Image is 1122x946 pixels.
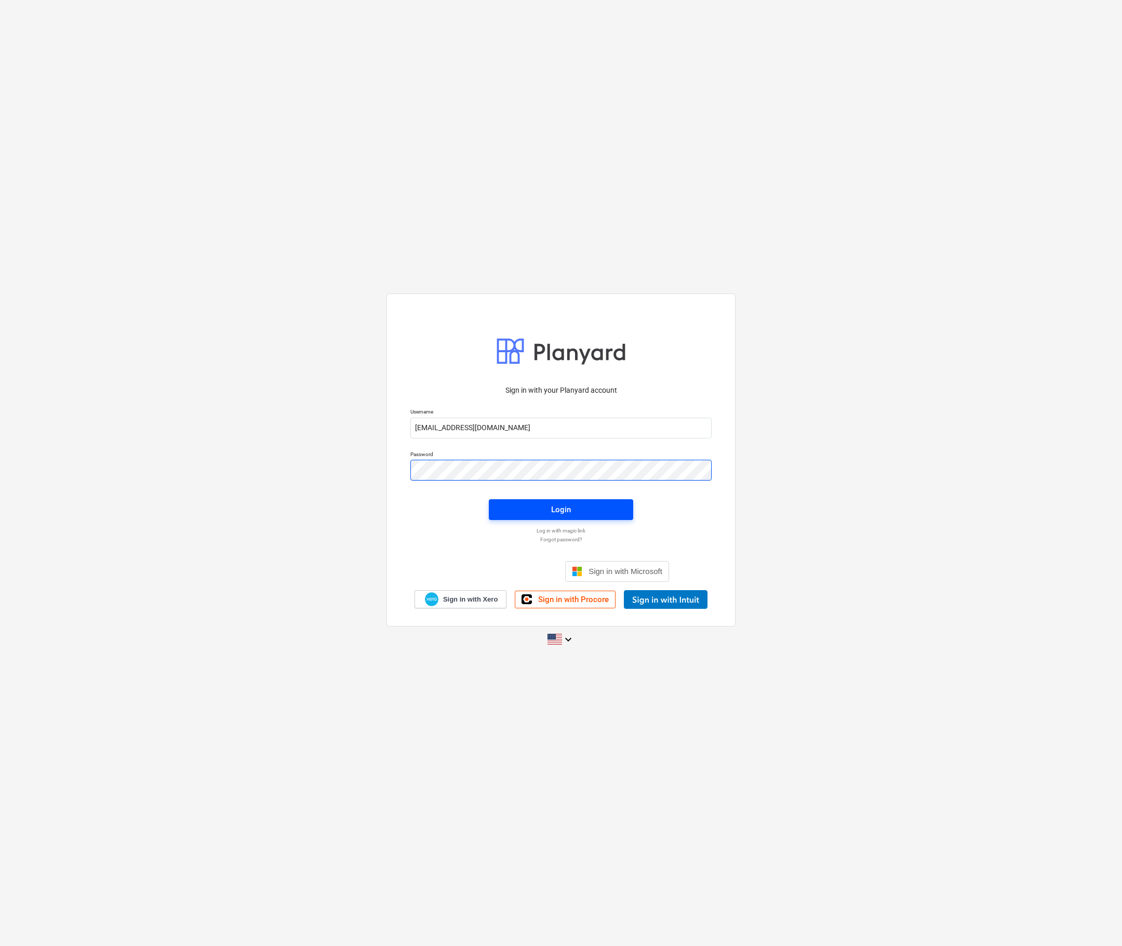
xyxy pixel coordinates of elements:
[448,560,562,583] iframe: Sign in with Google Button
[410,418,712,438] input: Username
[572,566,582,577] img: Microsoft logo
[589,567,662,576] span: Sign in with Microsoft
[405,536,717,543] a: Forgot password?
[562,633,575,646] i: keyboard_arrow_down
[515,591,616,608] a: Sign in with Procore
[425,592,438,606] img: Xero logo
[443,595,498,604] span: Sign in with Xero
[410,451,712,460] p: Password
[410,385,712,396] p: Sign in with your Planyard account
[551,503,571,516] div: Login
[489,499,633,520] button: Login
[415,590,507,608] a: Sign in with Xero
[538,595,609,604] span: Sign in with Procore
[410,408,712,417] p: Username
[1070,896,1122,946] iframe: Chat Widget
[405,527,717,534] a: Log in with magic link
